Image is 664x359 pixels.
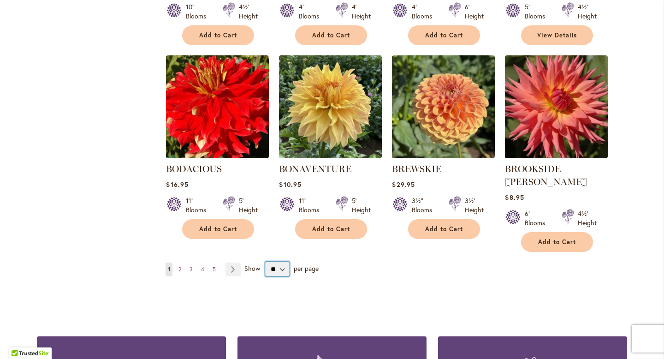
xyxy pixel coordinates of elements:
[239,196,258,215] div: 5' Height
[182,25,254,45] button: Add to Cart
[312,225,350,233] span: Add to Cart
[239,2,258,21] div: 4½' Height
[279,180,301,189] span: $10.95
[279,163,351,174] a: BONAVENTURE
[182,219,254,239] button: Add to Cart
[525,2,551,21] div: 5" Blooms
[187,263,195,276] a: 3
[537,31,577,39] span: View Details
[521,232,593,252] button: Add to Cart
[199,225,237,233] span: Add to Cart
[505,163,587,187] a: BROOKSIDE [PERSON_NAME]
[279,151,382,160] a: Bonaventure
[210,263,218,276] a: 5
[166,180,188,189] span: $16.95
[190,266,193,273] span: 3
[186,2,212,21] div: 10" Blooms
[166,163,222,174] a: BODACIOUS
[392,55,495,158] img: BREWSKIE
[299,196,325,215] div: 11" Blooms
[176,263,184,276] a: 2
[295,25,367,45] button: Add to Cart
[412,196,438,215] div: 3½" Blooms
[294,264,319,273] span: per page
[295,219,367,239] button: Add to Cart
[279,55,382,158] img: Bonaventure
[201,266,204,273] span: 4
[392,180,415,189] span: $29.95
[199,263,207,276] a: 4
[312,31,350,39] span: Add to Cart
[213,266,216,273] span: 5
[578,209,597,227] div: 4½' Height
[7,326,33,352] iframe: Launch Accessibility Center
[538,238,576,246] span: Add to Cart
[178,266,181,273] span: 2
[352,2,371,21] div: 4' Height
[299,2,325,21] div: 4" Blooms
[352,196,371,215] div: 5' Height
[392,151,495,160] a: BREWSKIE
[465,2,484,21] div: 6' Height
[505,151,608,160] a: BROOKSIDE CHERI
[521,25,593,45] a: View Details
[408,219,480,239] button: Add to Cart
[578,2,597,21] div: 4½' Height
[412,2,438,21] div: 4" Blooms
[168,266,170,273] span: 1
[186,196,212,215] div: 11" Blooms
[465,196,484,215] div: 3½' Height
[425,225,463,233] span: Add to Cart
[244,264,260,273] span: Show
[525,209,551,227] div: 6" Blooms
[392,163,441,174] a: BREWSKIE
[505,55,608,158] img: BROOKSIDE CHERI
[166,151,269,160] a: BODACIOUS
[505,193,524,202] span: $8.95
[408,25,480,45] button: Add to Cart
[199,31,237,39] span: Add to Cart
[166,55,269,158] img: BODACIOUS
[425,31,463,39] span: Add to Cart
